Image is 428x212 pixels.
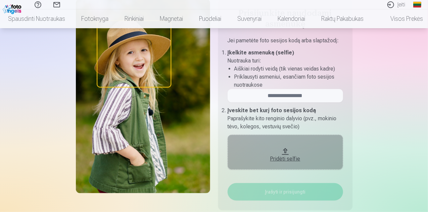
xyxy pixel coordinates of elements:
a: Raktų pakabukas [313,9,372,28]
button: Pridėti selfie [228,135,343,170]
div: Pridėti selfie [234,155,336,163]
p: Jei pametėte foto sesijos kodą arba slaptažodį : [228,37,343,49]
li: Aiškiai rodyti veidą (tik vienas veidas kadre) [234,65,343,73]
a: Fotoknyga [73,9,116,28]
b: Įkelkite asmenuką (selfie) [228,49,294,56]
a: Rinkiniai [116,9,152,28]
a: Magnetai [152,9,191,28]
button: Įrašyti ir prisijungti [228,183,343,201]
li: Priklausyti asmeniui, esančiam foto sesijos nuotraukose [234,73,343,89]
p: Nuotrauka turi : [228,57,343,65]
a: Kalendoriai [270,9,313,28]
a: Suvenyrai [229,9,270,28]
b: Įveskite bet kurį foto sesijos kodą [228,107,316,114]
p: Paprašykite kito renginio dalyvio (pvz., mokinio tėvo, kolegos, vestuvių svečio) [228,115,343,131]
img: /fa2 [3,3,23,14]
a: Puodeliai [191,9,229,28]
